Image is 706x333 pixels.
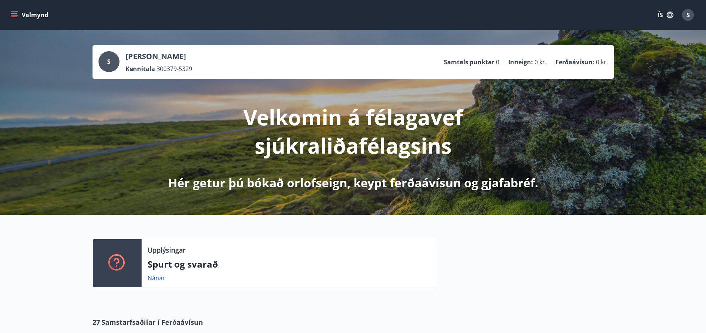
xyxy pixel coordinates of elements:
[107,58,110,66] span: S
[654,8,678,22] button: ÍS
[148,274,165,282] a: Nánar
[596,58,608,66] span: 0 kr.
[534,58,546,66] span: 0 kr.
[125,51,192,62] p: [PERSON_NAME]
[148,245,185,255] p: Upplýsingar
[679,6,697,24] button: S
[155,103,551,160] p: Velkomin á félagavef sjúkraliðafélagsins
[508,58,533,66] p: Inneign :
[157,65,192,73] span: 300379-5329
[168,175,538,191] p: Hér getur þú bókað orlofseign, keypt ferðaávísun og gjafabréf.
[555,58,594,66] p: Ferðaávísun :
[687,11,690,19] span: S
[9,8,51,22] button: menu
[101,317,203,327] span: Samstarfsaðilar í Ferðaávísun
[93,317,100,327] span: 27
[125,65,155,73] p: Kennitala
[496,58,499,66] span: 0
[444,58,494,66] p: Samtals punktar
[148,258,431,271] p: Spurt og svarað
